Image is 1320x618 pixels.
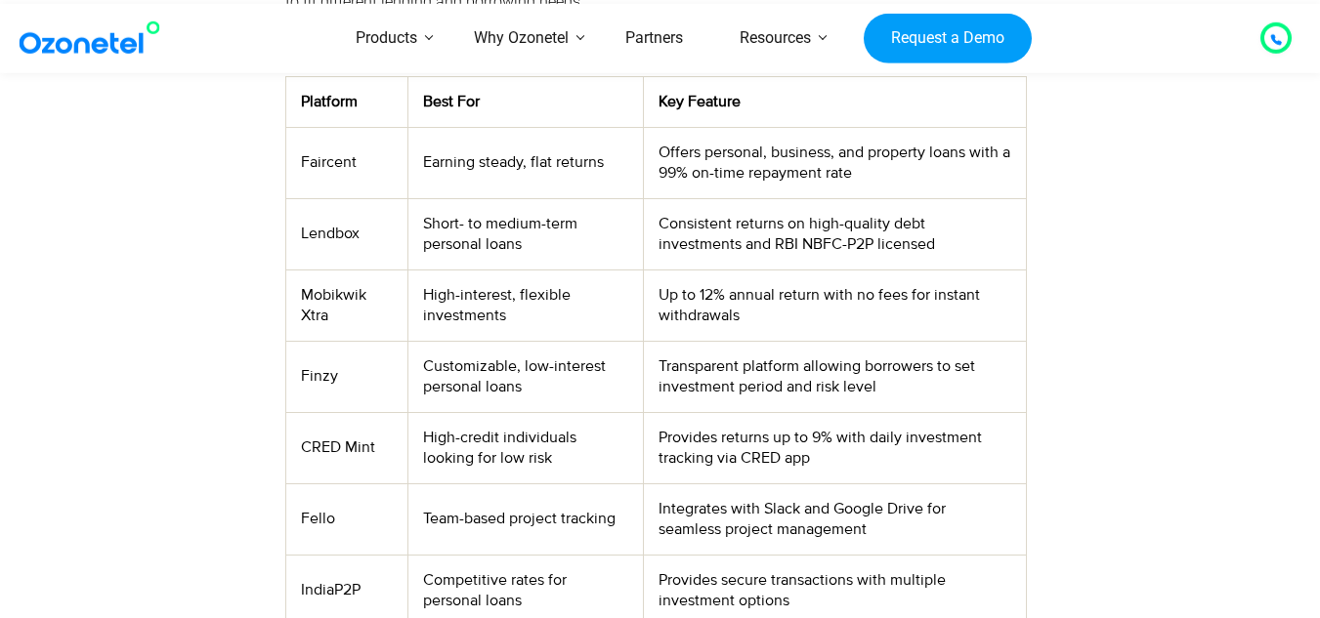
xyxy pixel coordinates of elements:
[327,4,446,73] a: Products
[644,76,1026,127] th: Key Feature
[408,483,644,555] td: Team-based project tracking
[408,76,644,127] th: Best For
[285,341,407,412] td: Finzy
[285,127,407,198] td: Faircent
[644,412,1026,483] td: Provides returns up to 9% with daily investment tracking via CRED app
[285,269,407,341] td: Mobikwik Xtra
[644,269,1026,341] td: Up to 12% annual return with no fees for instant withdrawals
[408,198,644,269] td: Short- to medium-term personal loans
[408,127,644,198] td: Earning steady, flat returns
[408,269,644,341] td: High-interest, flexible investments
[408,341,644,412] td: Customizable, low-interest personal loans
[644,127,1026,198] td: Offers personal, business, and property loans with a 99% on-time repayment rate
[644,483,1026,555] td: Integrates with Slack and Google Drive for seamless project management
[285,198,407,269] td: Lendbox
[446,4,597,73] a: Why Ozonetel
[285,412,407,483] td: CRED Mint
[711,4,839,73] a: Resources
[597,4,711,73] a: Partners
[408,412,644,483] td: High-credit individuals looking for low risk
[644,341,1026,412] td: Transparent platform allowing borrowers to set investment period and risk level
[644,198,1026,269] td: Consistent returns on high-quality debt investments and RBI NBFC-P2P licensed
[864,13,1031,63] a: Request a Demo
[285,76,407,127] th: Platform
[285,483,407,555] td: Fello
